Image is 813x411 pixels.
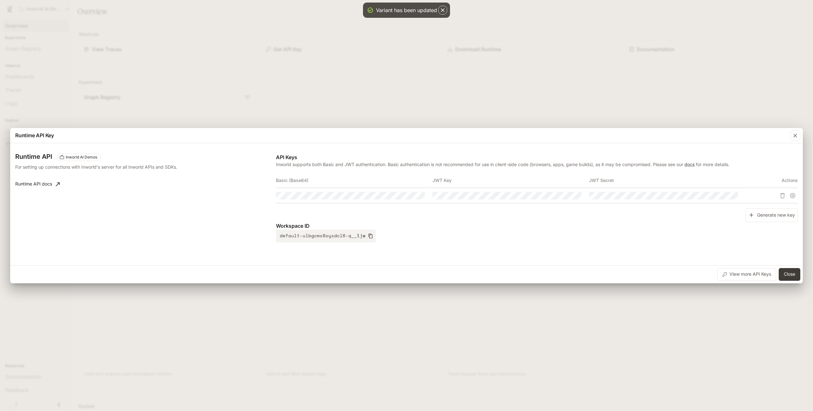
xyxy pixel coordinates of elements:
[276,230,376,242] button: default-ulbgcms8oysdcl6-q__1jw
[15,153,52,160] h3: Runtime API
[433,173,589,188] th: JWT Key
[13,178,62,191] a: Runtime API docs
[276,173,433,188] th: Basic (Base64)
[276,153,798,161] p: API Keys
[788,191,798,201] button: Suspend API key
[779,268,800,281] button: Close
[57,153,101,161] div: These keys will apply to your current workspace only
[777,191,788,201] button: Delete API key
[717,268,776,281] button: View more API Keys
[15,164,207,170] p: For setting up connections with Inworld's server for all Inworld APIs and SDKs.
[15,131,54,139] p: Runtime API Key
[276,222,798,230] p: Workspace ID
[376,6,437,14] div: Variant has been updated
[276,161,798,168] p: Inworld supports both Basic and JWT authentication. Basic authentication is not recommended for u...
[745,208,798,222] button: Generate new key
[684,162,695,167] a: docs
[589,173,746,188] th: JWT Secret
[746,173,798,188] th: Actions
[63,154,100,160] span: Inworld AI Demos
